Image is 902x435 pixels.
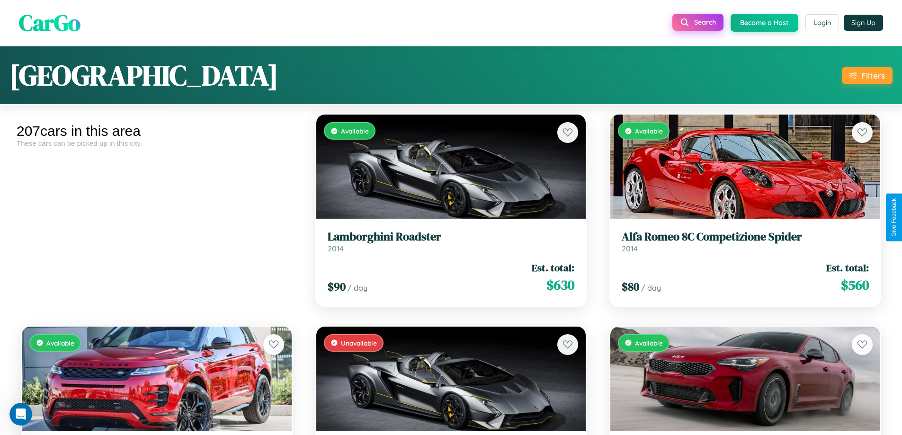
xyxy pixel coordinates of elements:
a: Alfa Romeo 8C Competizione Spider2014 [622,230,869,253]
button: Search [672,14,723,31]
div: These cars can be picked up in this city. [17,139,297,147]
iframe: Intercom live chat [9,403,32,426]
span: / day [641,283,661,293]
a: Lamborghini Roadster2014 [328,230,575,253]
span: 2014 [328,244,344,253]
span: Est. total: [532,261,574,275]
button: Sign Up [844,15,883,31]
span: $ 560 [841,275,869,294]
span: $ 80 [622,279,639,294]
button: Login [805,14,839,31]
span: Est. total: [826,261,869,275]
button: Filters [842,67,893,84]
div: Give Feedback [891,198,897,237]
span: Search [694,18,716,27]
div: Filters [861,71,885,80]
span: Unavailable [341,339,377,347]
span: 2014 [622,244,638,253]
span: $ 630 [546,275,574,294]
span: Available [635,127,663,135]
span: Available [635,339,663,347]
button: Become a Host [731,14,798,32]
h3: Lamborghini Roadster [328,230,575,244]
h1: [GEOGRAPHIC_DATA] [9,56,278,95]
span: / day [348,283,367,293]
span: CarGo [19,7,80,38]
span: Available [341,127,369,135]
span: Available [46,339,74,347]
span: $ 90 [328,279,346,294]
h3: Alfa Romeo 8C Competizione Spider [622,230,869,244]
div: 207 cars in this area [17,123,297,139]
